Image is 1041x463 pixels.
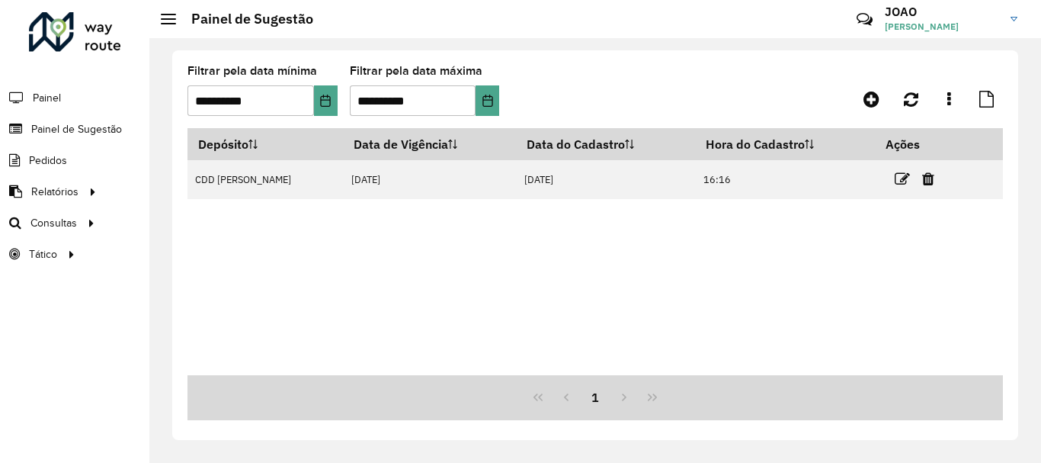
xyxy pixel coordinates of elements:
td: [DATE] [517,160,696,199]
label: Filtrar pela data mínima [187,62,317,80]
th: Depósito [187,128,343,160]
th: Ações [875,128,966,160]
span: Pedidos [29,153,67,169]
a: Editar [895,169,910,189]
span: Painel de Sugestão [31,121,122,137]
h2: Painel de Sugestão [176,11,313,27]
span: [PERSON_NAME] [885,20,999,34]
button: Choose Date [314,85,338,116]
a: Contato Rápido [848,3,881,36]
span: Painel [33,90,61,106]
td: CDD [PERSON_NAME] [187,160,343,199]
th: Hora do Cadastro [695,128,875,160]
td: [DATE] [343,160,517,199]
th: Data de Vigência [343,128,517,160]
span: Consultas [30,215,77,231]
h3: JOAO [885,5,999,19]
button: Choose Date [476,85,499,116]
a: Excluir [922,169,934,189]
span: Tático [29,246,57,262]
span: Relatórios [31,184,78,200]
label: Filtrar pela data máxima [350,62,482,80]
th: Data do Cadastro [517,128,696,160]
button: 1 [581,383,610,412]
td: 16:16 [695,160,875,199]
